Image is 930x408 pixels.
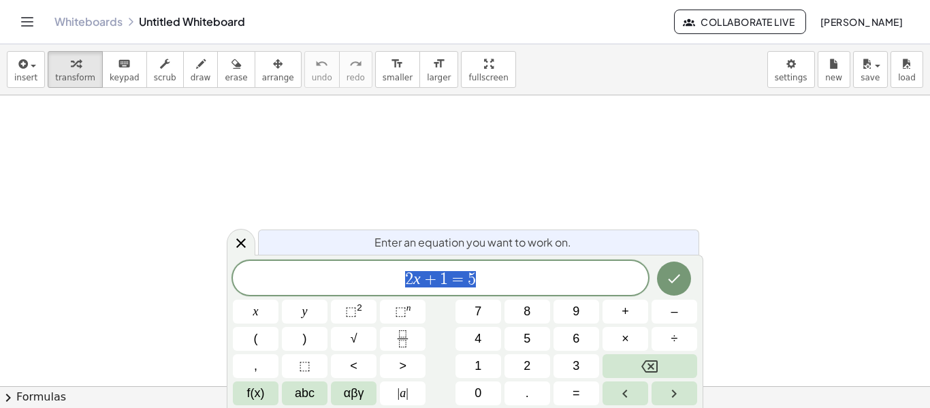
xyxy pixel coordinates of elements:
span: . [526,384,529,403]
span: = [448,271,468,287]
button: arrange [255,51,302,88]
button: settings [767,51,815,88]
span: draw [191,73,211,82]
button: insert [7,51,45,88]
button: x [233,300,278,324]
span: a [398,384,408,403]
button: Done [657,262,691,296]
button: ) [282,327,327,351]
span: 5 [468,271,476,287]
span: 1 [475,357,481,375]
span: transform [55,73,95,82]
span: – [671,302,677,321]
span: ⬚ [395,304,406,318]
span: + [622,302,629,321]
button: transform [48,51,103,88]
span: load [898,73,916,82]
button: fullscreen [461,51,515,88]
button: save [853,51,888,88]
button: erase [217,51,255,88]
span: Enter an equation you want to work on. [374,234,571,251]
button: 5 [504,327,550,351]
button: . [504,381,550,405]
span: f(x) [247,384,265,403]
span: x [253,302,259,321]
button: 9 [554,300,599,324]
span: new [825,73,842,82]
span: + [421,271,440,287]
button: Divide [652,327,697,351]
span: = [573,384,580,403]
span: 6 [573,330,579,348]
span: 4 [475,330,481,348]
button: 7 [455,300,501,324]
span: save [861,73,880,82]
sup: 2 [357,302,362,313]
button: Times [603,327,648,351]
button: Placeholder [282,354,327,378]
span: abc [295,384,315,403]
span: < [350,357,357,375]
button: y [282,300,327,324]
button: Greater than [380,354,426,378]
button: Alphabet [282,381,327,405]
span: y [302,302,308,321]
span: , [254,357,257,375]
button: Minus [652,300,697,324]
i: redo [349,56,362,72]
span: keypad [110,73,140,82]
a: Whiteboards [54,15,123,29]
button: 4 [455,327,501,351]
span: 2 [405,271,413,287]
span: arrange [262,73,294,82]
button: 3 [554,354,599,378]
i: format_size [432,56,445,72]
span: 1 [440,271,448,287]
span: 2 [524,357,530,375]
button: 0 [455,381,501,405]
span: ⬚ [299,357,310,375]
span: > [399,357,406,375]
span: undo [312,73,332,82]
span: settings [775,73,807,82]
span: Collaborate Live [686,16,795,28]
span: | [398,386,400,400]
button: format_sizelarger [419,51,458,88]
span: 9 [573,302,579,321]
button: 2 [504,354,550,378]
button: ( [233,327,278,351]
span: √ [351,330,357,348]
button: Greek alphabet [331,381,376,405]
button: , [233,354,278,378]
span: | [406,386,408,400]
i: undo [315,56,328,72]
button: Superscript [380,300,426,324]
span: αβγ [344,384,364,403]
span: scrub [154,73,176,82]
button: Fraction [380,327,426,351]
button: Absolute value [380,381,426,405]
span: 5 [524,330,530,348]
button: Equals [554,381,599,405]
i: format_size [391,56,404,72]
button: Collaborate Live [674,10,806,34]
span: larger [427,73,451,82]
button: redoredo [339,51,372,88]
button: [PERSON_NAME] [809,10,914,34]
span: smaller [383,73,413,82]
button: keyboardkeypad [102,51,147,88]
button: Plus [603,300,648,324]
button: undoundo [304,51,340,88]
button: Functions [233,381,278,405]
button: Right arrow [652,381,697,405]
button: Backspace [603,354,697,378]
span: insert [14,73,37,82]
span: ÷ [671,330,678,348]
var: x [413,270,421,287]
button: format_sizesmaller [375,51,420,88]
span: ⬚ [345,304,357,318]
span: redo [347,73,365,82]
button: load [891,51,923,88]
span: fullscreen [468,73,508,82]
button: draw [183,51,219,88]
